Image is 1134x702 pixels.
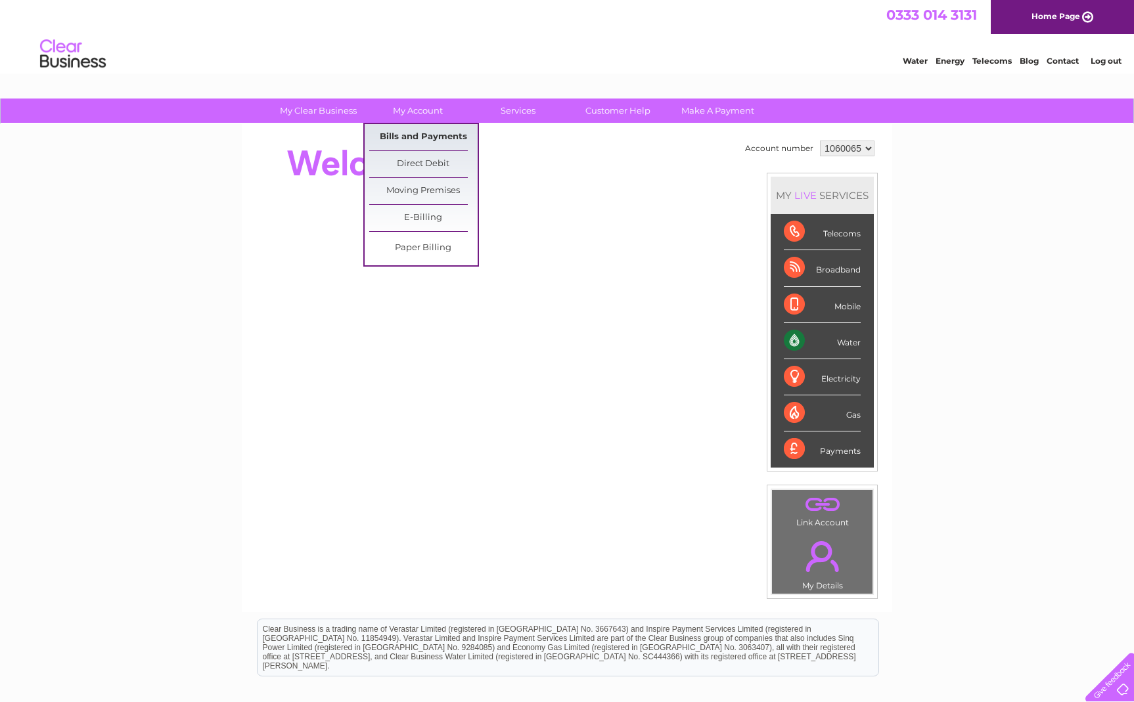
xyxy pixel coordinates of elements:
[1020,56,1039,66] a: Blog
[775,533,869,579] a: .
[664,99,772,123] a: Make A Payment
[369,205,478,231] a: E-Billing
[1091,56,1122,66] a: Log out
[464,99,572,123] a: Services
[784,323,861,359] div: Water
[936,56,964,66] a: Energy
[369,235,478,261] a: Paper Billing
[784,287,861,323] div: Mobile
[564,99,672,123] a: Customer Help
[771,489,873,531] td: Link Account
[972,56,1012,66] a: Telecoms
[742,137,817,160] td: Account number
[1047,56,1079,66] a: Contact
[264,99,373,123] a: My Clear Business
[771,530,873,594] td: My Details
[784,395,861,431] div: Gas
[775,493,869,516] a: .
[369,124,478,150] a: Bills and Payments
[258,7,878,64] div: Clear Business is a trading name of Verastar Limited (registered in [GEOGRAPHIC_DATA] No. 3667643...
[369,178,478,204] a: Moving Premises
[364,99,472,123] a: My Account
[784,431,861,467] div: Payments
[886,7,977,23] a: 0333 014 3131
[903,56,928,66] a: Water
[369,151,478,177] a: Direct Debit
[784,250,861,286] div: Broadband
[784,359,861,395] div: Electricity
[39,34,106,74] img: logo.png
[771,177,874,214] div: MY SERVICES
[784,214,861,250] div: Telecoms
[792,189,819,202] div: LIVE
